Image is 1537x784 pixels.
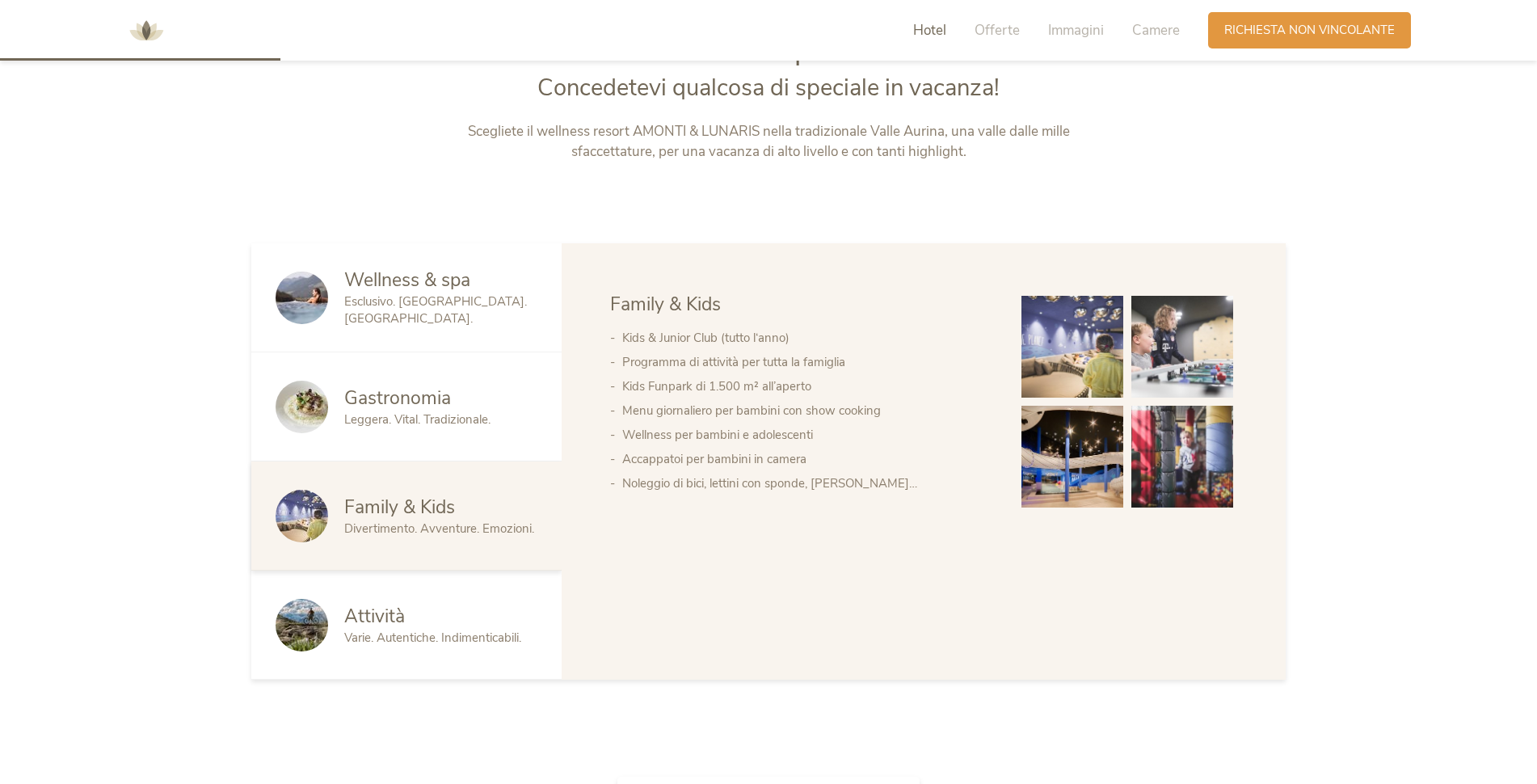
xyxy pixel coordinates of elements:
span: Richiesta non vincolante [1224,22,1395,39]
li: Programma di attività per tutta la famiglia [622,350,989,374]
span: Gastronomia [344,386,451,411]
img: AMONTI & LUNARIS Wellnessresort [122,6,171,55]
span: Varie. Autentiche. Indimenticabili. [344,630,521,646]
li: Menu giornaliero per bambini con show cooking [622,398,989,423]
li: Accappatoi per bambini in camera [622,447,989,471]
li: Kids & Junior Club (tutto l‘anno) [622,326,989,350]
li: Kids Funpark di 1.500 m² all’aperto [622,374,989,398]
span: Family & Kids [344,495,455,520]
span: Attività [344,604,405,629]
span: Esclusivo. [GEOGRAPHIC_DATA]. [GEOGRAPHIC_DATA]. [344,293,527,327]
span: Camere [1132,21,1180,40]
span: Offerte [975,21,1020,40]
li: Noleggio di bici, lettini con sponde, [PERSON_NAME]… [622,471,989,495]
a: AMONTI & LUNARIS Wellnessresort [122,24,171,36]
span: Concedetevi qualcosa di speciale in vacanza! [537,72,1000,103]
p: Scegliete il wellness resort AMONTI & LUNARIS nella tradizionale Valle Aurina, una valle dalle mi... [432,121,1106,162]
span: Leggera. Vital. Tradizionale. [344,411,491,428]
span: Wellness & spa [344,268,470,293]
span: Hotel [913,21,946,40]
li: Wellness per bambini e adolescenti [622,423,989,447]
span: Immagini [1048,21,1104,40]
span: Family & Kids [610,292,721,317]
span: Divertimento. Avventure. Emozioni. [344,521,534,537]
